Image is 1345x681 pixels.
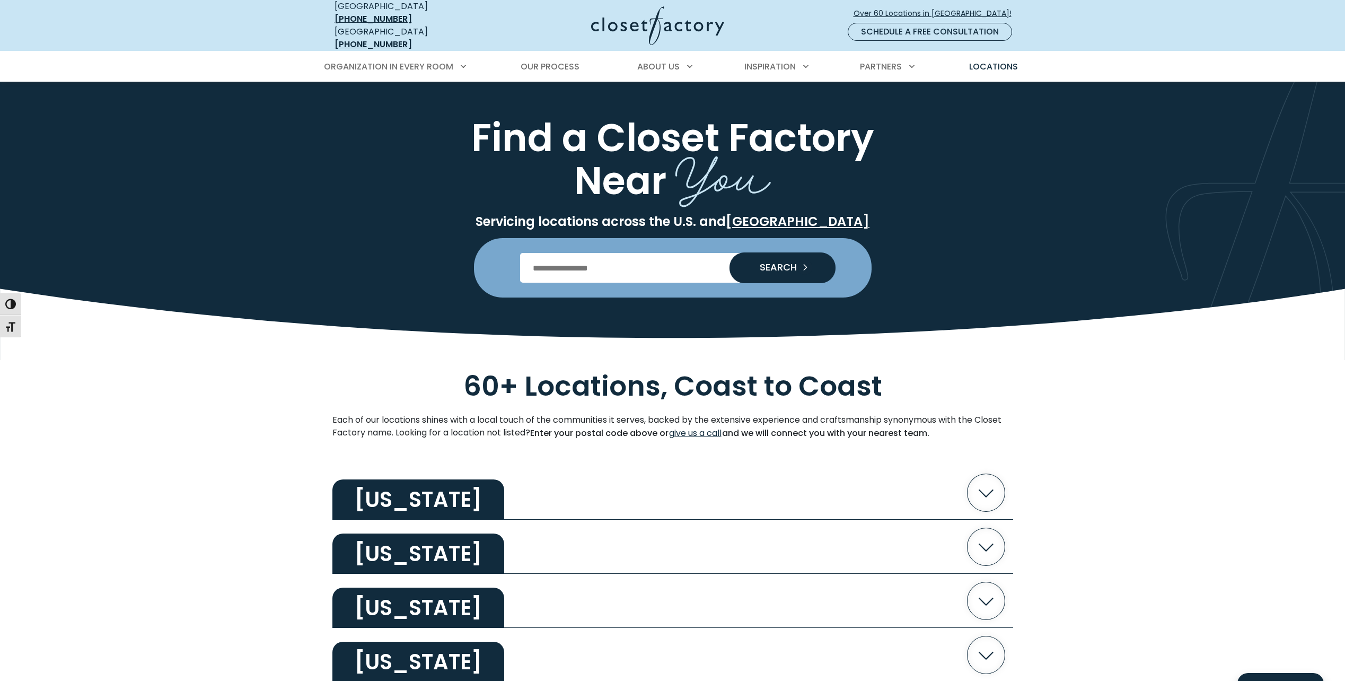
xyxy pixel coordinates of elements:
[675,131,771,212] span: You
[332,479,504,520] h2: [US_STATE]
[335,13,412,25] a: [PHONE_NUMBER]
[317,52,1029,82] nav: Primary Menu
[637,60,680,73] span: About Us
[848,23,1012,41] a: Schedule a Free Consultation
[471,111,874,164] span: Find a Closet Factory
[335,25,488,51] div: [GEOGRAPHIC_DATA]
[969,60,1018,73] span: Locations
[669,426,722,440] a: give us a call
[520,253,825,283] input: Enter Postal Code
[332,466,1013,520] button: [US_STATE]
[751,263,797,272] span: SEARCH
[744,60,796,73] span: Inspiration
[860,60,902,73] span: Partners
[332,534,504,574] h2: [US_STATE]
[332,520,1013,574] button: [US_STATE]
[463,366,882,405] span: 60+ Locations, Coast to Coast
[726,213,869,230] a: [GEOGRAPHIC_DATA]
[854,8,1020,19] span: Over 60 Locations in [GEOGRAPHIC_DATA]!
[324,60,453,73] span: Organization in Every Room
[591,6,724,45] img: Closet Factory Logo
[332,414,1013,440] p: Each of our locations shines with a local touch of the communities it serves, backed by the exten...
[729,252,836,283] button: Search our Nationwide Locations
[332,574,1013,628] button: [US_STATE]
[574,154,666,207] span: Near
[530,427,929,439] strong: Enter your postal code above or and we will connect you with your nearest team.
[853,4,1021,23] a: Over 60 Locations in [GEOGRAPHIC_DATA]!
[332,214,1013,230] p: Servicing locations across the U.S. and
[332,588,504,628] h2: [US_STATE]
[335,38,412,50] a: [PHONE_NUMBER]
[521,60,579,73] span: Our Process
